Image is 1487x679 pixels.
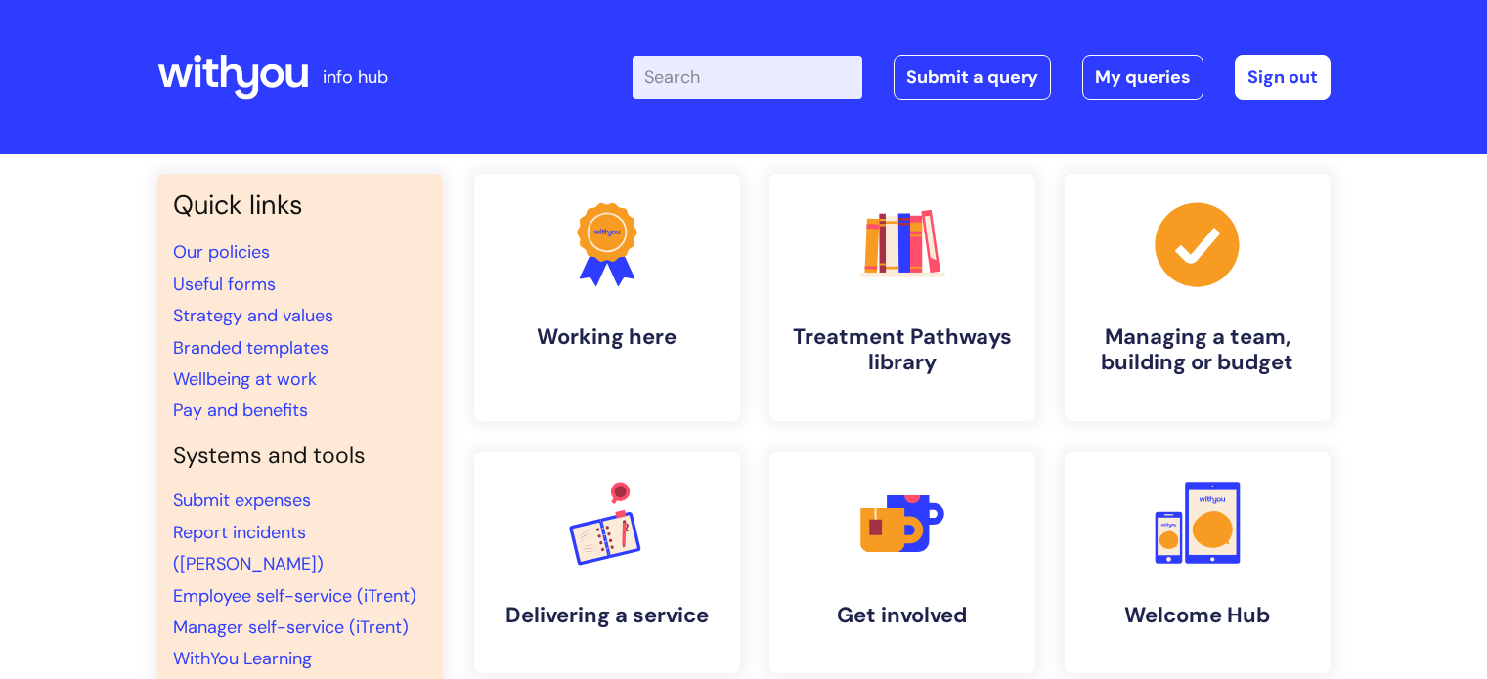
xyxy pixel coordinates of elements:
a: Wellbeing at work [173,367,317,391]
h4: Systems and tools [173,443,427,470]
a: Submit expenses [173,488,311,512]
a: Report incidents ([PERSON_NAME]) [173,521,324,575]
a: Pay and benefits [173,399,308,422]
h3: Quick links [173,190,427,221]
a: Manager self-service (iTrent) [173,615,409,639]
a: WithYou Learning [173,647,312,670]
a: Useful forms [173,273,276,296]
a: Working here [474,174,740,421]
a: Submit a query [894,55,1051,100]
div: | - [633,55,1331,100]
h4: Managing a team, building or budget [1080,324,1315,376]
a: Delivering a service [474,452,740,673]
h4: Delivering a service [490,603,724,628]
a: Employee self-service (iTrent) [173,584,416,608]
a: Sign out [1235,55,1331,100]
a: Strategy and values [173,304,333,327]
a: Get involved [769,452,1035,673]
h4: Get involved [785,603,1020,628]
a: My queries [1082,55,1203,100]
p: info hub [323,62,388,93]
a: Our policies [173,240,270,264]
a: Treatment Pathways library [769,174,1035,421]
h4: Working here [490,324,724,350]
h4: Welcome Hub [1080,603,1315,628]
input: Search [633,56,862,99]
a: Managing a team, building or budget [1065,174,1331,421]
h4: Treatment Pathways library [785,324,1020,376]
a: Welcome Hub [1065,452,1331,673]
a: Branded templates [173,336,328,360]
